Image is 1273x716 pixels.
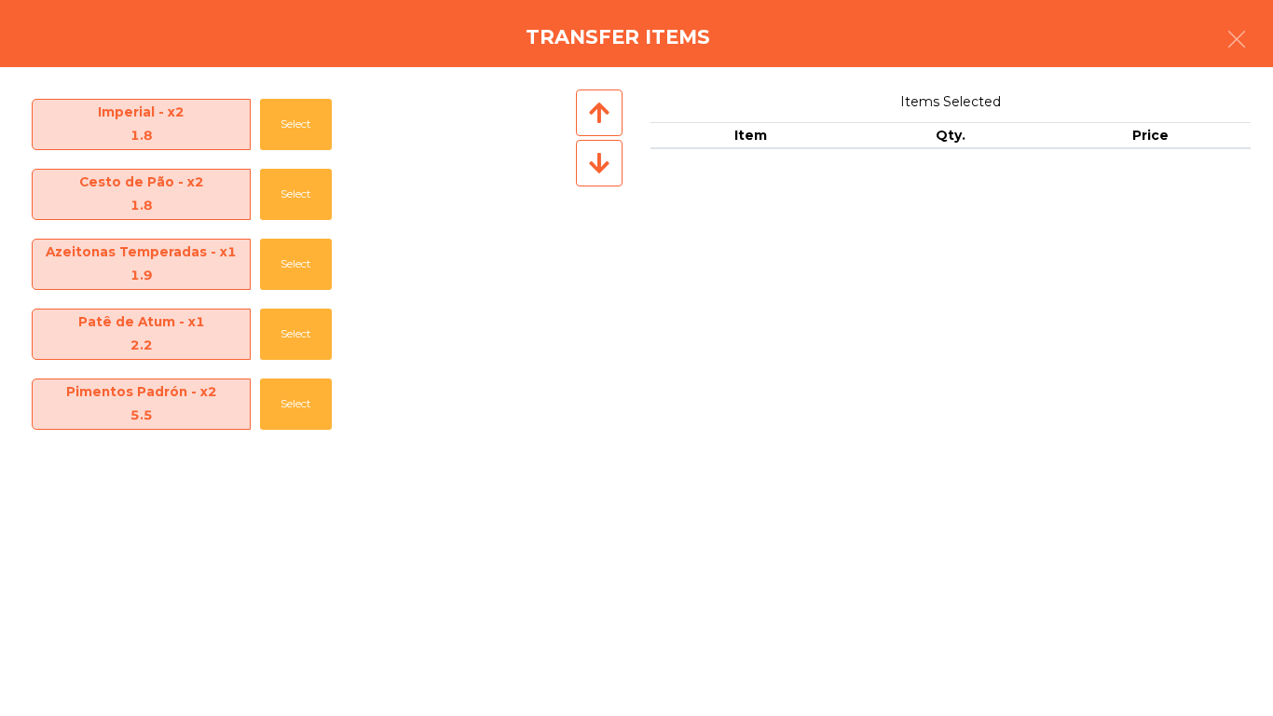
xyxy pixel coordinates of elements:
[33,404,250,428] div: 5.5
[33,241,250,289] span: Azeitonas Temperadas - x1
[650,122,851,150] th: Item
[260,309,332,360] button: Select
[851,122,1051,150] th: Qty.
[33,334,250,358] div: 2.2
[33,310,250,359] span: Patê de Atum - x1
[260,239,332,290] button: Select
[260,99,332,150] button: Select
[33,124,250,148] div: 1.8
[33,194,250,218] div: 1.8
[33,101,250,149] span: Imperial - x2
[260,379,332,430] button: Select
[260,169,332,220] button: Select
[33,264,250,288] div: 1.9
[526,23,710,51] h4: Transfer items
[650,89,1251,115] span: Items Selected
[33,380,250,429] span: Pimentos Padrón - x2
[33,171,250,219] span: Cesto de Pão - x2
[1050,122,1251,150] th: Price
